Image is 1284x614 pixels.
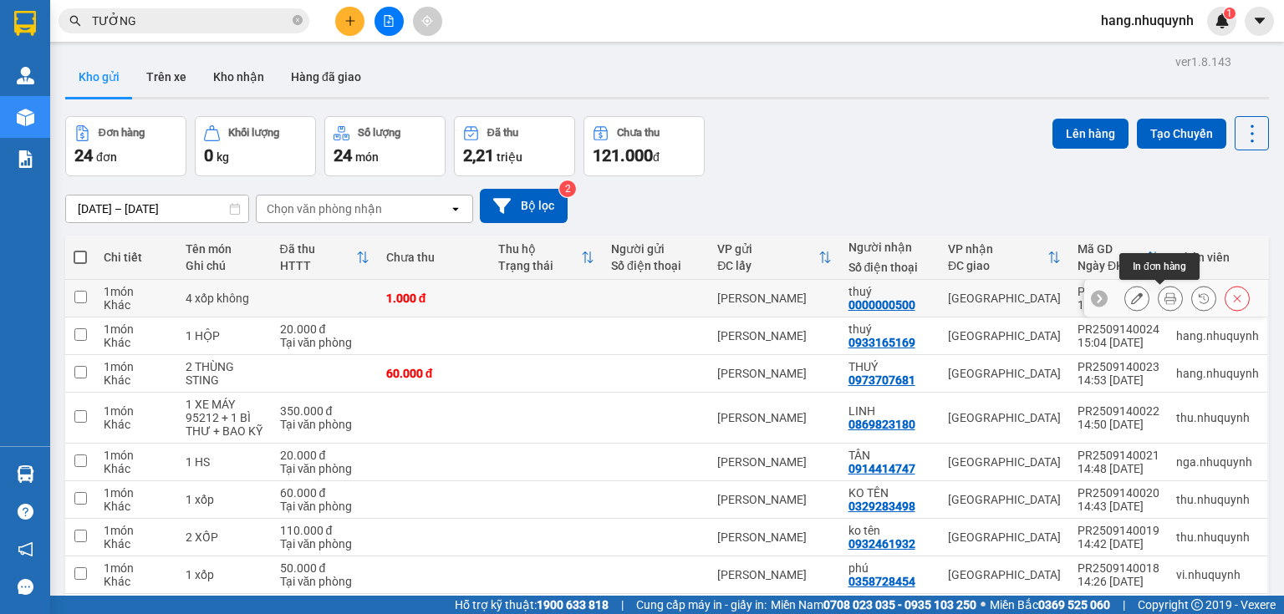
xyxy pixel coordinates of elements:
div: Khác [104,462,169,475]
strong: NHẬN: [5,8,241,64]
button: Kho gửi [65,57,133,97]
div: Đơn hàng [99,127,145,139]
div: [GEOGRAPHIC_DATA] [948,329,1061,343]
div: 20.000 đ [280,322,369,336]
div: [PERSON_NAME] [717,292,831,305]
div: Chưa thu [386,251,482,264]
div: 1 xốp [186,568,263,581]
div: [GEOGRAPHIC_DATA] [948,493,1061,506]
div: 1 món [104,322,169,336]
th: Toggle SortBy [490,236,603,280]
div: 14:48 [DATE] [1078,462,1159,475]
span: copyright [1191,599,1203,611]
div: Khối lượng [228,127,279,139]
div: Mã GD [1078,242,1146,256]
div: 50.000 đ [280,561,369,575]
div: Tại văn phòng [280,575,369,588]
span: aim [421,15,433,27]
div: 1 món [104,486,169,500]
div: 1 HỘP [186,329,263,343]
div: In đơn hàng [1119,253,1200,280]
div: Ngày ĐH [1078,259,1146,272]
th: Toggle SortBy [1069,236,1168,280]
div: 15:04 [DATE] [1078,336,1159,349]
div: phú [848,561,931,575]
button: caret-down [1245,7,1274,36]
div: Nhân viên [1176,251,1259,264]
span: Miền Bắc [990,596,1110,614]
img: warehouse-icon [17,67,34,84]
span: 24 [334,145,352,165]
div: 14:26 [DATE] [1078,575,1159,588]
div: 60.000 đ [386,367,482,380]
span: 1 [1226,8,1232,19]
th: Toggle SortBy [940,236,1069,280]
div: 0869823180 [848,418,915,431]
img: warehouse-icon [17,465,34,483]
span: Cung cấp máy in - giấy in: [636,596,767,614]
div: 0973707681 [848,373,915,387]
span: | [1123,596,1125,614]
div: Khác [104,500,169,513]
div: THUÝ [848,360,931,373]
span: close-circle [293,15,303,25]
div: VP nhận [948,242,1047,256]
div: [GEOGRAPHIC_DATA] [948,455,1061,469]
th: Toggle SortBy [709,236,839,280]
div: Khác [104,298,169,312]
div: 20.000 đ [280,449,369,462]
div: thu.nhuquynh [1176,493,1259,506]
div: ĐC lấy [717,259,818,272]
div: [GEOGRAPHIC_DATA] [948,530,1061,544]
div: Tại văn phòng [280,462,369,475]
div: nga.nhuquynh [1176,455,1259,469]
div: thu.nhuquynh [1176,530,1259,544]
div: Tại văn phòng [280,500,369,513]
button: Bộ lọc [480,189,568,223]
div: [PERSON_NAME] [717,329,831,343]
button: Lên hàng [1052,119,1129,149]
div: thuý [848,322,931,336]
div: Số điện thoại [848,261,931,274]
strong: 0369 525 060 [1038,598,1110,611]
div: 1.000 đ [386,292,482,305]
div: VP gửi [717,242,818,256]
span: hang.nhuquynh [1088,10,1207,31]
button: Kho nhận [200,57,278,97]
div: [GEOGRAPHIC_DATA] [948,367,1061,380]
span: 2,21 [463,145,494,165]
div: TÂN [848,449,931,462]
div: 60.000 đ [280,486,369,500]
div: 1 món [104,285,169,298]
span: 0 [204,145,213,165]
th: Toggle SortBy [272,236,378,280]
div: Khác [104,537,169,551]
div: 0933165169 [848,336,915,349]
img: solution-icon [17,150,34,168]
span: Miền Nam [771,596,976,614]
div: thuý [848,285,931,298]
div: PR2509140021 [1078,449,1159,462]
div: [PERSON_NAME] [717,493,831,506]
div: 0329283498 [848,500,915,513]
span: caret-down [1252,13,1267,28]
span: 24 [74,145,93,165]
div: [GEOGRAPHIC_DATA] [948,411,1061,424]
div: hang.nhuquynh [1176,329,1259,343]
button: plus [335,7,364,36]
div: [GEOGRAPHIC_DATA] [948,292,1061,305]
div: 14:53 [DATE] [1078,373,1159,387]
div: 110.000 đ [280,524,369,537]
span: [GEOGRAPHIC_DATA] [5,36,241,64]
div: Tại văn phòng [280,537,369,551]
span: Hỗ trợ kỹ thuật: [455,596,609,614]
span: đ [653,150,660,164]
div: 1 món [104,404,169,418]
button: Hàng đã giao [278,57,374,97]
div: Số điện thoại [611,259,701,272]
span: message [18,579,33,595]
span: đơn [96,150,117,164]
span: close-circle [293,13,303,29]
div: [PERSON_NAME] [717,411,831,424]
div: [PERSON_NAME] [717,568,831,581]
